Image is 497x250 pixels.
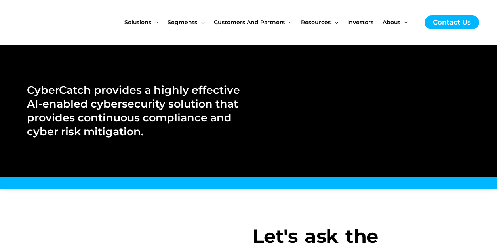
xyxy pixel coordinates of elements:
[347,6,383,39] a: Investors
[425,15,479,29] a: Contact Us
[168,6,197,39] span: Segments
[331,6,338,39] span: Menu Toggle
[301,6,331,39] span: Resources
[124,6,151,39] span: Solutions
[27,83,240,138] h2: CyberCatch provides a highly effective AI-enabled cybersecurity solution that provides continuous...
[14,6,109,39] img: CyberCatch
[124,6,417,39] nav: Site Navigation: New Main Menu
[347,6,373,39] span: Investors
[214,6,285,39] span: Customers and Partners
[197,6,204,39] span: Menu Toggle
[151,6,158,39] span: Menu Toggle
[285,6,292,39] span: Menu Toggle
[400,6,408,39] span: Menu Toggle
[383,6,400,39] span: About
